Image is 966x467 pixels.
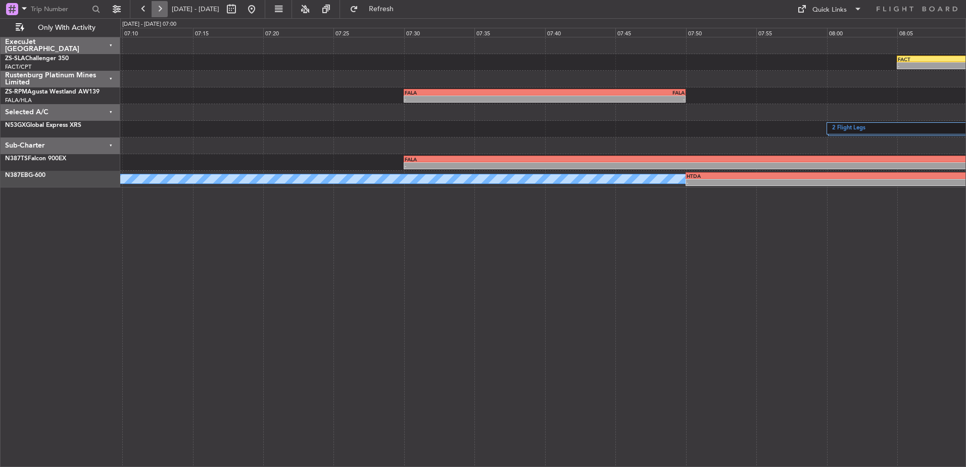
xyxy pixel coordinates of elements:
[5,122,81,128] a: N53GXGlobal Express XRS
[5,63,31,71] a: FACT/CPT
[474,28,545,37] div: 07:35
[5,97,32,104] a: FALA/HLA
[345,1,406,17] button: Refresh
[812,5,847,15] div: Quick Links
[827,28,897,37] div: 08:00
[545,89,685,96] div: FALA
[31,2,89,17] input: Trip Number
[5,56,69,62] a: ZS-SLAChallenger 350
[756,28,827,37] div: 07:55
[5,89,27,95] span: ZS-RPM
[122,20,176,29] div: [DATE] - [DATE] 07:00
[5,172,45,178] a: N387EBG-600
[5,156,66,162] a: N387TSFalcon 900EX
[5,156,28,162] span: N387TS
[333,28,404,37] div: 07:25
[404,28,474,37] div: 07:30
[686,28,756,37] div: 07:50
[122,28,192,37] div: 07:10
[545,96,685,102] div: -
[11,20,110,36] button: Only With Activity
[5,56,25,62] span: ZS-SLA
[193,28,263,37] div: 07:15
[5,89,100,95] a: ZS-RPMAgusta Westland AW139
[5,172,28,178] span: N387EB
[263,28,333,37] div: 07:20
[405,96,545,102] div: -
[5,122,26,128] span: N53GX
[405,89,545,96] div: FALA
[545,28,615,37] div: 07:40
[792,1,867,17] button: Quick Links
[615,28,686,37] div: 07:45
[26,24,107,31] span: Only With Activity
[360,6,403,13] span: Refresh
[172,5,219,14] span: [DATE] - [DATE]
